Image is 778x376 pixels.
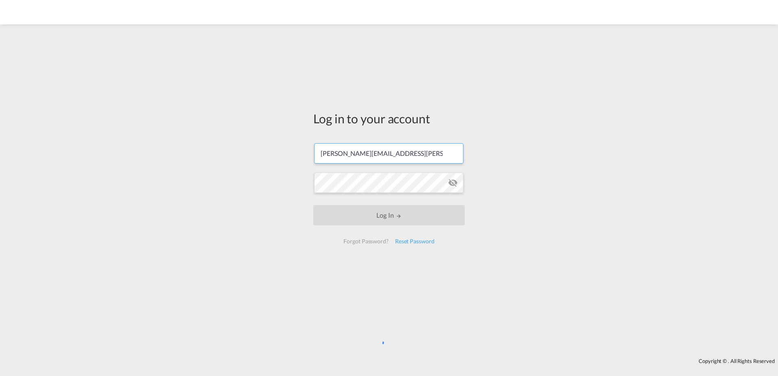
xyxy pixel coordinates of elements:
[313,205,465,225] button: LOGIN
[448,178,458,188] md-icon: icon-eye-off
[313,110,465,127] div: Log in to your account
[314,143,463,164] input: Enter email/phone number
[340,234,391,249] div: Forgot Password?
[392,234,438,249] div: Reset Password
